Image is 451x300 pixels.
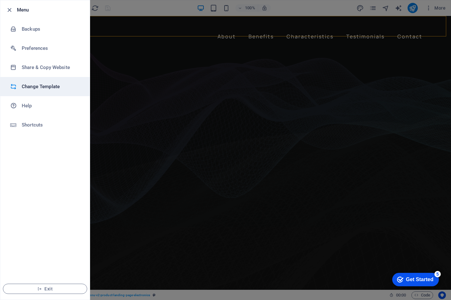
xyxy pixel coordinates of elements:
[22,121,81,129] h6: Shortcuts
[0,96,90,115] a: Help
[22,64,81,71] h6: Share & Copy Website
[5,3,52,17] div: Get Started 5 items remaining, 0% complete
[17,6,85,14] h6: Menu
[19,7,46,13] div: Get Started
[22,102,81,110] h6: Help
[22,83,81,90] h6: Change Template
[22,44,81,52] h6: Preferences
[3,284,87,294] button: Exit
[47,1,54,8] div: 5
[22,25,81,33] h6: Backups
[8,286,82,291] span: Exit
